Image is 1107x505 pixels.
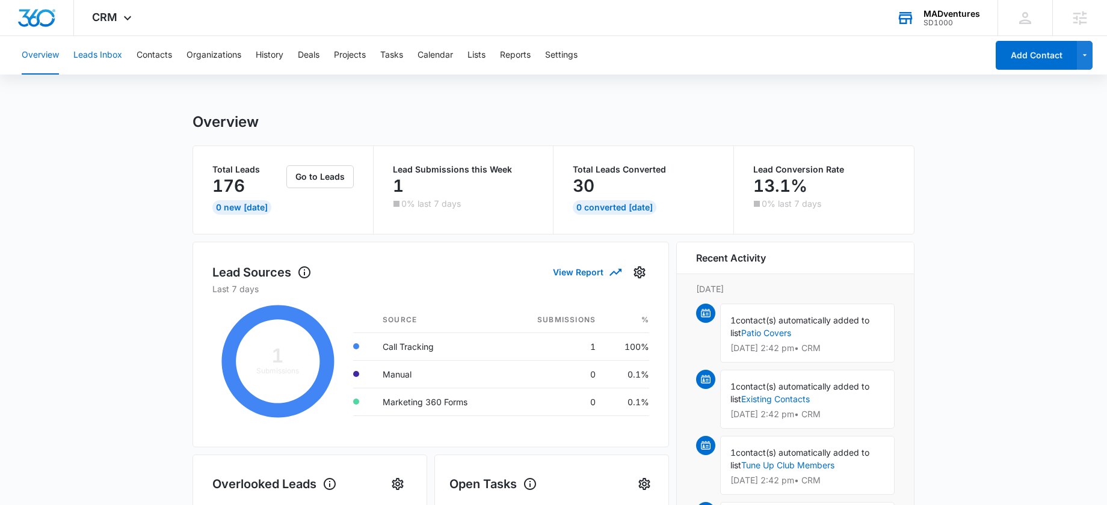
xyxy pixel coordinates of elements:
h1: Open Tasks [449,475,537,493]
div: 0 Converted [DATE] [573,200,656,215]
h1: Overlooked Leads [212,475,337,493]
button: Reports [500,36,531,75]
td: Marketing 360 Forms [373,388,506,415]
button: History [256,36,283,75]
p: 176 [212,176,245,195]
h6: Recent Activity [696,251,766,265]
div: 0 New [DATE] [212,200,271,215]
button: Contacts [137,36,172,75]
p: [DATE] 2:42 pm • CRM [730,344,884,352]
p: Lead Submissions this Week [393,165,534,174]
td: 1 [506,332,605,360]
button: Tasks [380,36,403,75]
button: Settings [388,474,407,494]
p: Last 7 days [212,283,649,295]
div: account name [924,9,980,19]
td: 0 [506,360,605,388]
button: Settings [635,474,654,494]
p: 30 [573,176,594,195]
button: View Report [553,262,620,283]
button: Deals [298,36,319,75]
button: Overview [22,36,59,75]
a: Patio Covers [741,328,791,338]
p: Total Leads Converted [573,165,714,174]
button: Go to Leads [286,165,354,188]
button: Add Contact [996,41,1077,70]
h1: Overview [193,113,259,131]
span: 1 [730,315,736,325]
td: 0.1% [605,388,649,415]
td: Call Tracking [373,332,506,360]
span: contact(s) automatically added to list [730,447,869,470]
button: Projects [334,36,366,75]
span: contact(s) automatically added to list [730,315,869,338]
button: Settings [545,36,578,75]
p: 13.1% [753,176,807,195]
td: Manual [373,360,506,388]
th: Source [373,307,506,333]
td: 0 [506,388,605,415]
a: Go to Leads [286,171,354,182]
span: CRM [92,11,117,23]
td: 0.1% [605,360,649,388]
td: 100% [605,332,649,360]
span: 1 [730,447,736,458]
button: Leads Inbox [73,36,122,75]
p: Lead Conversion Rate [753,165,895,174]
span: 1 [730,381,736,391]
p: Total Leads [212,165,284,174]
div: account id [924,19,980,27]
a: Existing Contacts [741,394,810,404]
button: Calendar [418,36,453,75]
h1: Lead Sources [212,263,312,281]
p: 1 [393,176,404,195]
button: Organizations [187,36,241,75]
button: Settings [630,263,649,282]
p: 0% last 7 days [401,200,461,208]
p: 0% last 7 days [762,200,821,208]
span: contact(s) automatically added to list [730,381,869,404]
p: [DATE] [696,283,895,295]
th: Submissions [506,307,605,333]
th: % [605,307,649,333]
p: [DATE] 2:42 pm • CRM [730,410,884,418]
button: Lists [467,36,486,75]
a: Tune Up Club Members [741,460,834,470]
p: [DATE] 2:42 pm • CRM [730,476,884,485]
